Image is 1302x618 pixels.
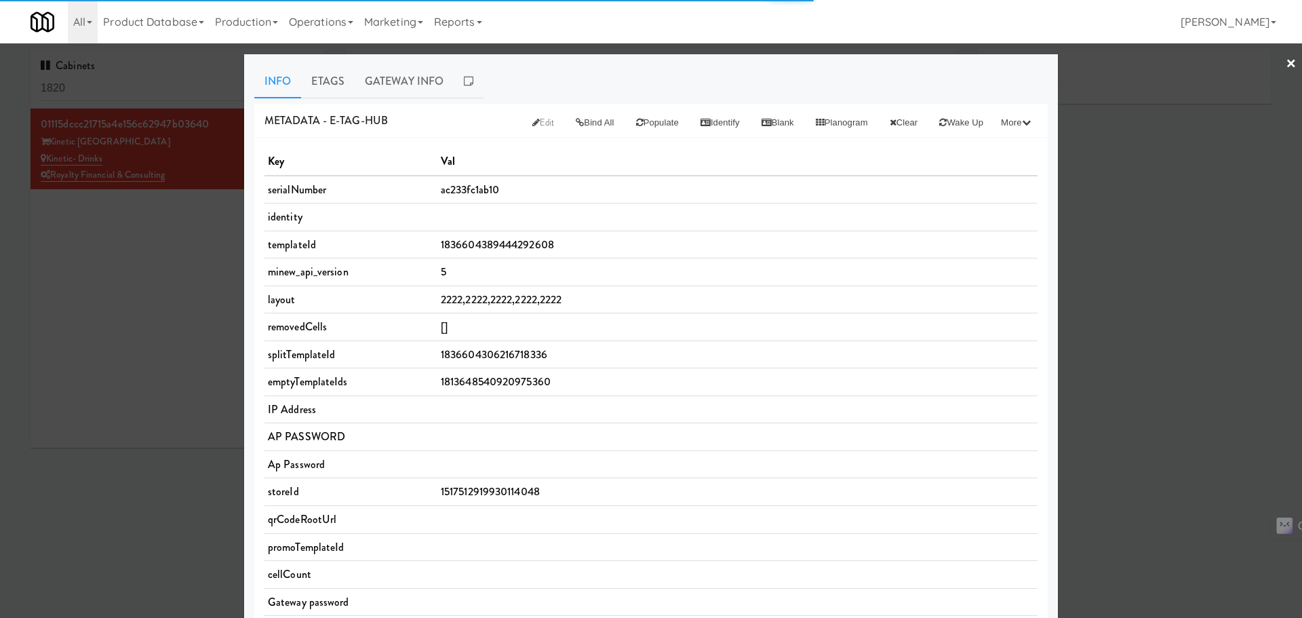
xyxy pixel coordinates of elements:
td: templateId [264,231,437,258]
td: AP PASSWORD [264,423,437,451]
td: IP Address [264,395,437,423]
a: Etags [301,64,355,98]
button: Identify [690,111,751,135]
td: minew_api_version [264,258,437,286]
span: Edit [532,116,555,129]
span: 5 [441,264,446,279]
td: serialNumber [264,176,437,204]
td: Ap Password [264,450,437,478]
td: promoTemplateId [264,533,437,561]
a: × [1286,43,1297,85]
button: More [994,113,1038,133]
button: Wake up [928,111,994,135]
th: Key [264,148,437,176]
button: Clear [879,111,929,135]
td: storeId [264,478,437,506]
button: Blank [751,111,805,135]
th: Val [437,148,1038,176]
a: Info [254,64,301,98]
td: qrCodeRootUrl [264,505,437,533]
td: splitTemplateId [264,341,437,368]
td: layout [264,286,437,313]
span: [] [441,319,448,334]
span: 1813648540920975360 [441,374,551,389]
span: 1836604389444292608 [441,237,554,252]
td: cellCount [264,561,437,589]
button: Bind All [565,111,625,135]
td: emptyTemplateIds [264,368,437,396]
button: Populate [625,111,690,135]
span: ac233fc1ab10 [441,182,499,197]
a: Gateway Info [355,64,454,98]
img: Micromart [31,10,54,34]
span: 1836604306216718336 [441,347,547,362]
td: Gateway password [264,588,437,616]
span: METADATA - e-tag-hub [264,113,388,128]
span: 1517512919930114048 [441,484,540,499]
td: removedCells [264,313,437,341]
span: 2222,2222,2222,2222,2222 [441,292,561,307]
td: identity [264,204,437,231]
button: Planogram [805,111,879,135]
